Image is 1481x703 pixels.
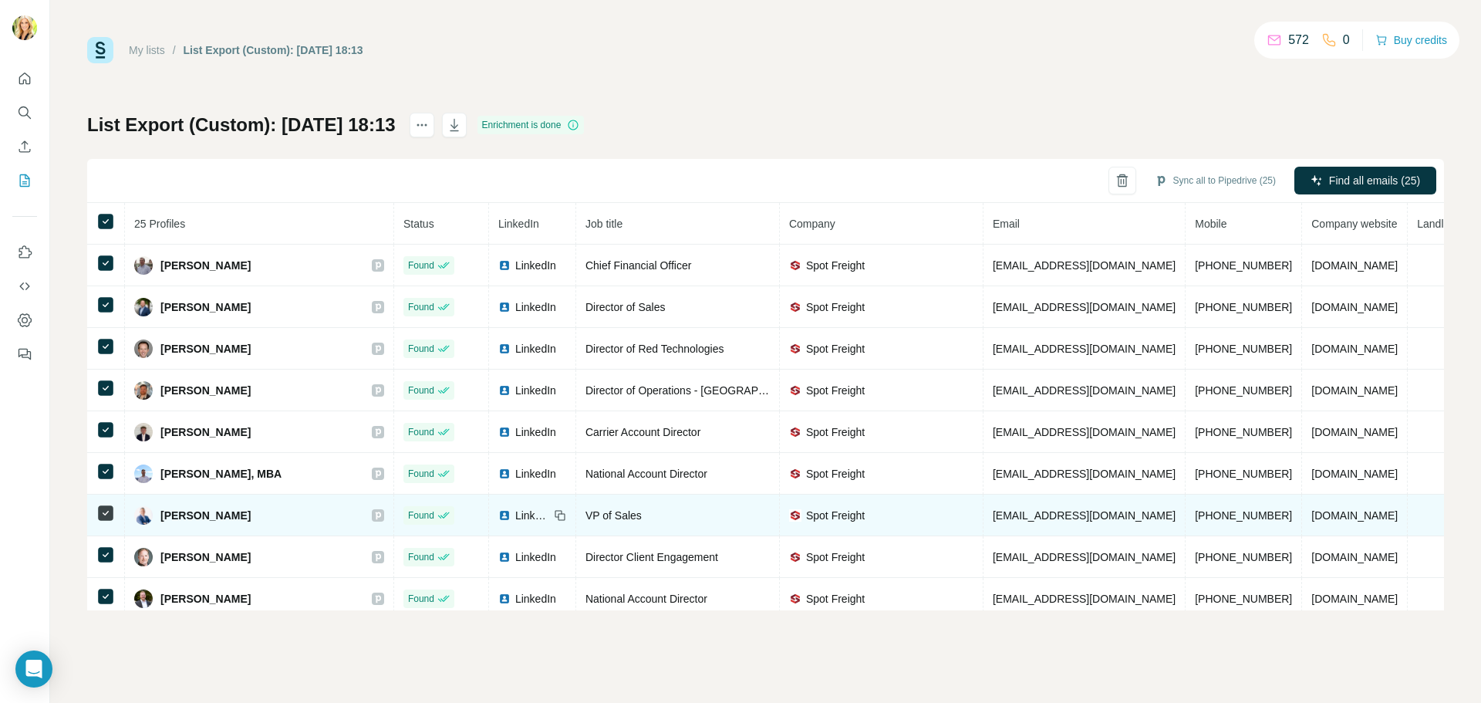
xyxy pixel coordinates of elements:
span: LinkedIn [515,508,549,523]
img: LinkedIn logo [498,509,511,522]
img: Avatar [12,15,37,40]
span: Spot Freight [806,383,865,398]
span: [PERSON_NAME], MBA [160,466,282,482]
span: LinkedIn [515,258,556,273]
div: Enrichment is done [477,116,585,134]
span: Found [408,467,434,481]
span: Found [408,342,434,356]
span: Spot Freight [806,466,865,482]
span: [PHONE_NUMBER] [1195,301,1292,313]
img: Avatar [134,506,153,525]
span: [PHONE_NUMBER] [1195,384,1292,397]
div: List Export (Custom): [DATE] 18:13 [184,42,363,58]
span: Found [408,509,434,522]
img: Avatar [134,423,153,441]
span: [DOMAIN_NAME] [1311,509,1398,522]
span: Spot Freight [806,549,865,565]
span: [EMAIL_ADDRESS][DOMAIN_NAME] [993,343,1176,355]
img: company-logo [789,384,801,397]
span: LinkedIn [515,383,556,398]
span: LinkedIn [515,299,556,315]
button: Search [12,99,37,127]
button: Dashboard [12,306,37,334]
img: LinkedIn logo [498,551,511,563]
span: Carrier Account Director [585,426,700,438]
img: company-logo [789,343,801,355]
span: [PHONE_NUMBER] [1195,343,1292,355]
span: National Account Director [585,468,707,480]
span: LinkedIn [515,341,556,357]
img: company-logo [789,301,801,313]
span: [PERSON_NAME] [160,299,251,315]
span: [EMAIL_ADDRESS][DOMAIN_NAME] [993,259,1176,272]
span: VP of Sales [585,509,642,522]
button: My lists [12,167,37,194]
span: Landline [1417,218,1458,230]
span: [EMAIL_ADDRESS][DOMAIN_NAME] [993,426,1176,438]
span: Spot Freight [806,299,865,315]
span: Email [993,218,1020,230]
span: [DOMAIN_NAME] [1311,468,1398,480]
span: Status [403,218,434,230]
button: Quick start [12,65,37,93]
img: company-logo [789,551,801,563]
a: My lists [129,44,165,56]
span: [DOMAIN_NAME] [1311,426,1398,438]
span: Found [408,384,434,397]
span: Director Client Engagement [585,551,718,563]
img: LinkedIn logo [498,343,511,355]
button: Find all emails (25) [1294,167,1436,194]
span: [PHONE_NUMBER] [1195,509,1292,522]
p: 572 [1288,31,1309,49]
span: [PERSON_NAME] [160,341,251,357]
span: Found [408,300,434,314]
span: Found [408,259,434,272]
img: LinkedIn logo [498,593,511,605]
button: Feedback [12,340,37,368]
span: Find all emails (25) [1329,173,1420,188]
span: [DOMAIN_NAME] [1311,301,1398,313]
span: LinkedIn [515,466,556,482]
img: LinkedIn logo [498,468,511,480]
span: [PHONE_NUMBER] [1195,551,1292,563]
span: Mobile [1195,218,1226,230]
button: Buy credits [1375,29,1447,51]
img: LinkedIn logo [498,259,511,272]
span: [DOMAIN_NAME] [1311,551,1398,563]
span: [DOMAIN_NAME] [1311,384,1398,397]
img: Avatar [134,465,153,483]
button: Use Surfe API [12,272,37,300]
span: [EMAIL_ADDRESS][DOMAIN_NAME] [993,593,1176,605]
span: National Account Director [585,593,707,605]
img: LinkedIn logo [498,301,511,313]
img: Surfe Logo [87,37,113,63]
img: LinkedIn logo [498,426,511,438]
div: Open Intercom Messenger [15,651,52,688]
span: [DOMAIN_NAME] [1311,593,1398,605]
span: Director of Sales [585,301,665,313]
img: company-logo [789,509,801,522]
button: Sync all to Pipedrive (25) [1144,169,1287,192]
button: Use Surfe on LinkedIn [12,238,37,266]
p: 0 [1343,31,1350,49]
span: [EMAIL_ADDRESS][DOMAIN_NAME] [993,384,1176,397]
span: [PERSON_NAME] [160,591,251,607]
span: [PERSON_NAME] [160,258,251,273]
span: Company website [1311,218,1397,230]
span: Company [789,218,835,230]
span: [EMAIL_ADDRESS][DOMAIN_NAME] [993,468,1176,480]
img: Avatar [134,590,153,608]
span: Spot Freight [806,258,865,273]
img: Avatar [134,548,153,566]
span: LinkedIn [498,218,539,230]
span: LinkedIn [515,591,556,607]
span: LinkedIn [515,549,556,565]
span: [PERSON_NAME] [160,508,251,523]
span: Director of Red Technologies [585,343,724,355]
span: Found [408,425,434,439]
span: Spot Freight [806,424,865,440]
img: company-logo [789,468,801,480]
span: [PERSON_NAME] [160,383,251,398]
img: company-logo [789,259,801,272]
h1: List Export (Custom): [DATE] 18:13 [87,113,396,137]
